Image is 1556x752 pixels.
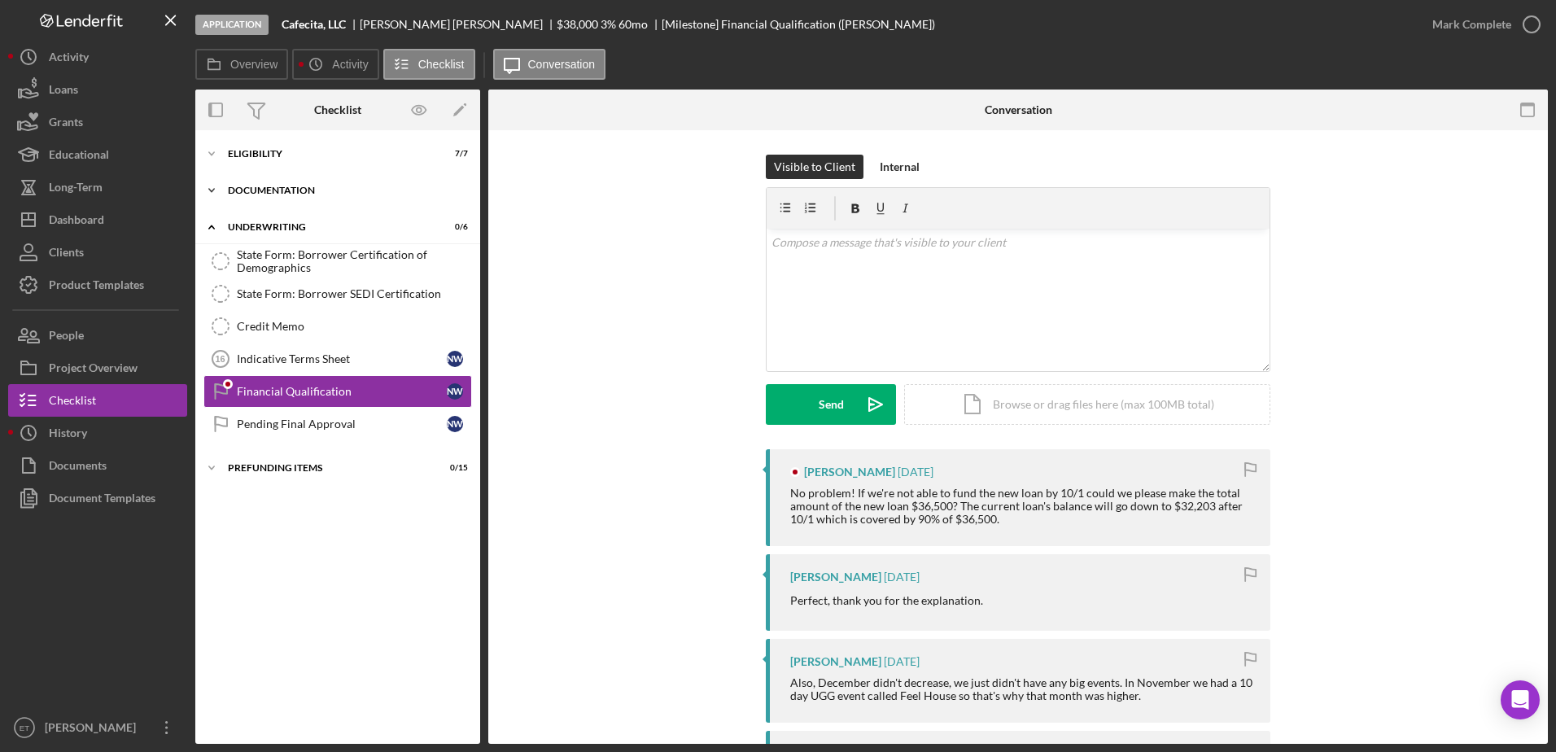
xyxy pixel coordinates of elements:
[439,463,468,473] div: 0 / 15
[8,711,187,744] button: ET[PERSON_NAME]
[8,352,187,384] button: Project Overview
[447,351,463,367] div: N W
[228,463,427,473] div: Prefunding Items
[41,711,146,748] div: [PERSON_NAME]
[884,571,920,584] time: 2025-09-26 21:04
[49,171,103,208] div: Long-Term
[49,41,89,77] div: Activity
[49,352,138,388] div: Project Overview
[49,269,144,305] div: Product Templates
[985,103,1052,116] div: Conversation
[282,18,346,31] b: Cafecita, LLC
[49,236,84,273] div: Clients
[8,73,187,106] button: Loans
[203,375,472,408] a: Financial QualificationNW
[447,383,463,400] div: N W
[237,287,471,300] div: State Form: Borrower SEDI Certification
[237,352,447,365] div: Indicative Terms Sheet
[49,73,78,110] div: Loans
[618,18,648,31] div: 60 mo
[790,571,881,584] div: [PERSON_NAME]
[237,320,471,333] div: Credit Memo
[766,384,896,425] button: Send
[819,384,844,425] div: Send
[8,449,187,482] button: Documents
[49,203,104,240] div: Dashboard
[790,655,881,668] div: [PERSON_NAME]
[292,49,378,80] button: Activity
[872,155,928,179] button: Internal
[418,58,465,71] label: Checklist
[195,15,269,35] div: Application
[898,466,933,479] time: 2025-09-26 22:53
[804,466,895,479] div: [PERSON_NAME]
[237,385,447,398] div: Financial Qualification
[49,384,96,421] div: Checklist
[8,417,187,449] button: History
[237,418,447,431] div: Pending Final Approval
[439,222,468,232] div: 0 / 6
[8,138,187,171] button: Educational
[774,155,855,179] div: Visible to Client
[20,724,29,732] text: ET
[8,236,187,269] button: Clients
[1432,8,1511,41] div: Mark Complete
[237,248,471,274] div: State Form: Borrower Certification of Demographics
[662,18,935,31] div: [Milestone] Financial Qualification ([PERSON_NAME])
[228,222,427,232] div: Underwriting
[230,58,278,71] label: Overview
[493,49,606,80] button: Conversation
[49,138,109,175] div: Educational
[383,49,475,80] button: Checklist
[766,155,863,179] button: Visible to Client
[557,17,598,31] span: $38,000
[8,106,187,138] button: Grants
[49,106,83,142] div: Grants
[790,592,983,610] p: Perfect, thank you for the explanation.
[203,278,472,310] a: State Form: Borrower SEDI Certification
[447,416,463,432] div: N W
[790,676,1254,702] div: Also, December didn't decrease, we just didn't have any big events. In November we had a 10 day U...
[203,343,472,375] a: 16Indicative Terms SheetNW
[601,18,616,31] div: 3 %
[1501,680,1540,719] div: Open Intercom Messenger
[203,408,472,440] a: Pending Final ApprovalNW
[884,655,920,668] time: 2025-09-26 21:02
[8,384,187,417] button: Checklist
[8,319,187,352] button: People
[228,149,427,159] div: Eligibility
[439,149,468,159] div: 7 / 7
[880,155,920,179] div: Internal
[203,245,472,278] a: State Form: Borrower Certification of Demographics
[203,310,472,343] a: Credit Memo
[8,203,187,236] button: Dashboard
[360,18,557,31] div: [PERSON_NAME] [PERSON_NAME]
[49,417,87,453] div: History
[195,49,288,80] button: Overview
[8,482,187,514] a: Document Templates
[332,58,368,71] label: Activity
[228,186,460,195] div: Documentation
[8,171,187,203] button: Long-Term
[528,58,596,71] label: Conversation
[215,354,225,364] tspan: 16
[8,269,187,301] button: Product Templates
[49,449,107,486] div: Documents
[314,103,361,116] div: Checklist
[790,487,1254,526] div: No problem! If we're not able to fund the new loan by 10/1 could we please make the total amount ...
[8,41,187,73] button: Activity
[49,482,155,518] div: Document Templates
